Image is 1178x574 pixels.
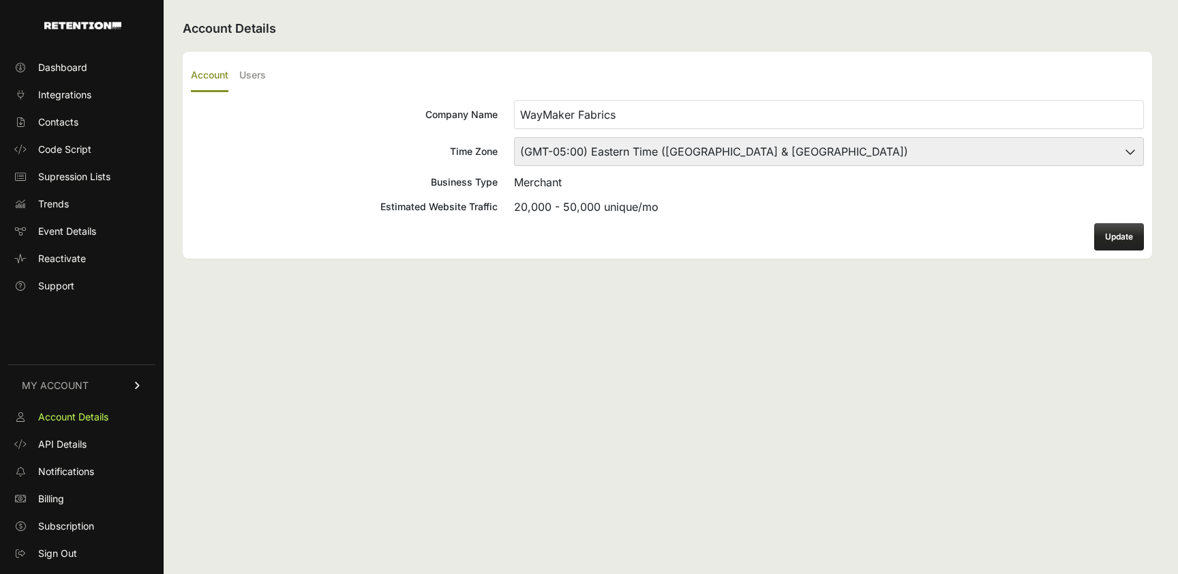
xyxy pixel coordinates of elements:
[8,166,155,188] a: Supression Lists
[8,364,155,406] a: MY ACCOUNT
[22,379,89,392] span: MY ACCOUNT
[514,199,1144,215] div: 20,000 - 50,000 unique/mo
[8,248,155,270] a: Reactivate
[1094,223,1144,250] button: Update
[38,410,108,424] span: Account Details
[38,61,87,74] span: Dashboard
[8,220,155,242] a: Event Details
[191,60,228,92] label: Account
[38,115,78,129] span: Contacts
[514,137,1144,166] select: Time Zone
[38,88,91,102] span: Integrations
[239,60,266,92] label: Users
[8,139,155,160] a: Code Script
[38,197,69,211] span: Trends
[38,547,77,560] span: Sign Out
[8,57,155,78] a: Dashboard
[8,406,155,428] a: Account Details
[8,84,155,106] a: Integrations
[38,225,96,238] span: Event Details
[8,433,155,455] a: API Details
[38,492,64,506] span: Billing
[38,279,74,293] span: Support
[8,461,155,483] a: Notifications
[191,200,498,214] div: Estimated Website Traffic
[8,193,155,215] a: Trends
[38,437,87,451] span: API Details
[191,108,498,121] div: Company Name
[44,22,121,29] img: Retention.com
[8,515,155,537] a: Subscription
[38,143,91,156] span: Code Script
[183,19,1152,38] h2: Account Details
[38,170,110,184] span: Supression Lists
[8,488,155,510] a: Billing
[514,174,1144,190] div: Merchant
[38,465,94,478] span: Notifications
[8,543,155,564] a: Sign Out
[191,145,498,158] div: Time Zone
[38,252,86,266] span: Reactivate
[191,175,498,189] div: Business Type
[8,111,155,133] a: Contacts
[514,100,1144,129] input: Company Name
[38,519,94,533] span: Subscription
[8,275,155,297] a: Support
